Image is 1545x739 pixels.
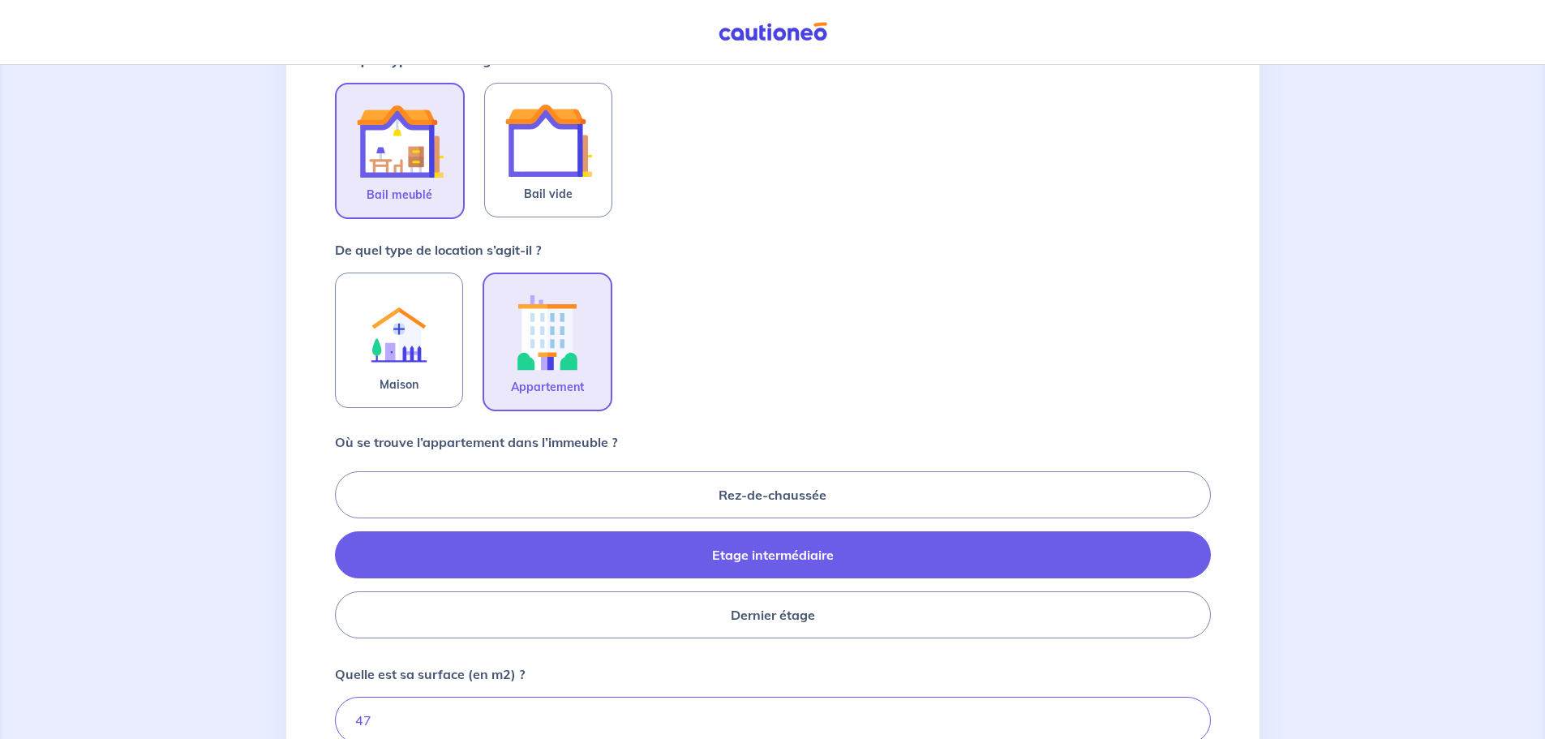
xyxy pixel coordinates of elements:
[504,97,592,184] img: illu_empty_lease.svg
[335,432,617,452] p: Où se trouve l’appartement dans l’immeuble ?
[504,287,591,377] img: illu_apartment.svg
[524,184,573,204] span: Bail vide
[335,664,525,684] p: Quelle est sa surface (en m2) ?
[380,375,418,394] span: Maison
[367,185,432,204] span: Bail meublé
[335,471,1211,518] label: Rez-de-chaussée
[335,591,1211,638] label: Dernier étage
[335,240,541,260] p: De quel type de location s’agit-il ?
[511,377,584,397] span: Appartement
[355,286,443,375] img: illu_rent.svg
[335,531,1211,578] label: Etage intermédiaire
[356,97,444,185] img: illu_furnished_lease.svg
[712,22,834,42] img: Cautioneo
